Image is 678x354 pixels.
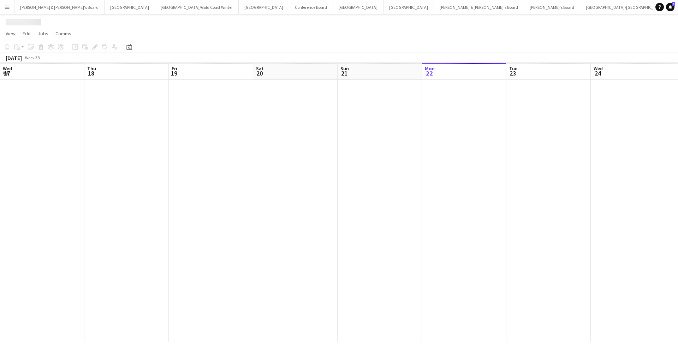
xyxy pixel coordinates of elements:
button: [PERSON_NAME]'s Board [524,0,580,14]
button: Conference Board [289,0,333,14]
span: Wed [3,65,12,72]
button: [PERSON_NAME] & [PERSON_NAME]'s Board [434,0,524,14]
span: Jobs [38,30,48,37]
a: Comms [53,29,74,38]
span: 22 [424,69,435,77]
button: [GEOGRAPHIC_DATA]/[GEOGRAPHIC_DATA] [580,0,671,14]
span: Week 38 [23,55,41,60]
button: [GEOGRAPHIC_DATA] [383,0,434,14]
a: Jobs [35,29,51,38]
span: Thu [87,65,96,72]
span: 21 [339,69,349,77]
button: [GEOGRAPHIC_DATA] [239,0,289,14]
span: 20 [255,69,264,77]
span: Tue [509,65,517,72]
span: Sun [340,65,349,72]
span: Mon [425,65,435,72]
span: Fri [172,65,177,72]
button: [GEOGRAPHIC_DATA] [105,0,155,14]
button: [GEOGRAPHIC_DATA] [333,0,383,14]
span: Sat [256,65,264,72]
span: 3 [672,2,675,6]
span: 19 [171,69,177,77]
span: View [6,30,16,37]
a: View [3,29,18,38]
span: 23 [508,69,517,77]
span: Edit [23,30,31,37]
span: Wed [594,65,603,72]
span: 24 [593,69,603,77]
span: 17 [2,69,12,77]
span: Comms [55,30,71,37]
div: [DATE] [6,54,22,61]
button: [GEOGRAPHIC_DATA]/Gold Coast Winter [155,0,239,14]
button: [PERSON_NAME] & [PERSON_NAME]'s Board [14,0,105,14]
a: 3 [666,3,674,11]
a: Edit [20,29,34,38]
span: 18 [86,69,96,77]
